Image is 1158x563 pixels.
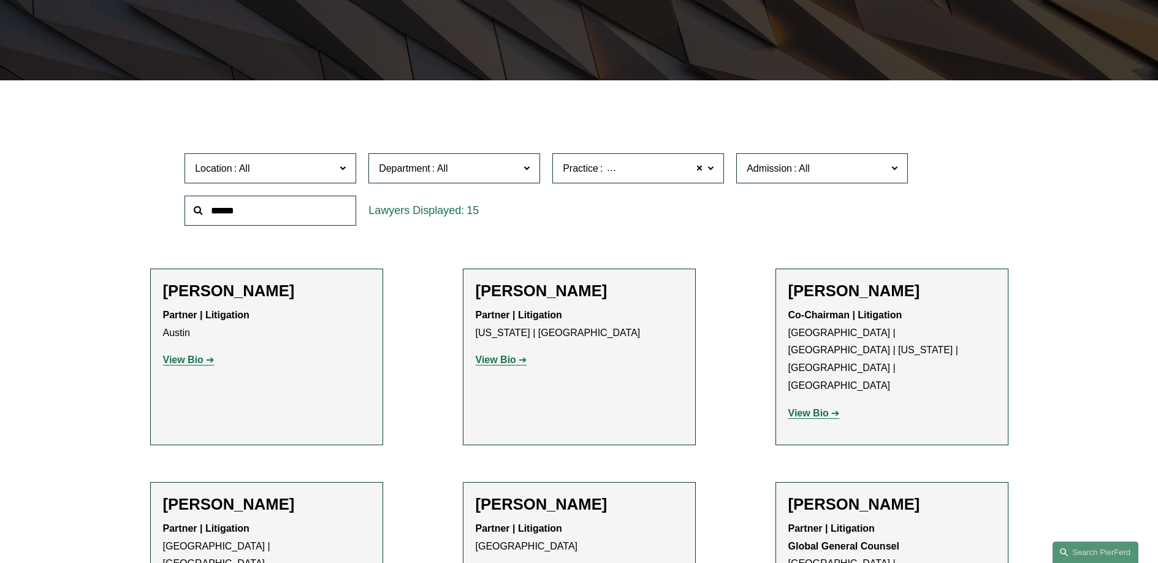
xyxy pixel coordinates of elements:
a: View Bio [476,354,527,365]
a: View Bio [788,408,840,418]
p: [GEOGRAPHIC_DATA] | [GEOGRAPHIC_DATA] | [US_STATE] | [GEOGRAPHIC_DATA] | [GEOGRAPHIC_DATA] [788,307,996,395]
span: 15 [467,204,479,216]
strong: Co-Chairman | Litigation [788,310,902,320]
strong: Partner | Litigation [476,310,562,320]
span: Admission [747,163,792,174]
strong: View Bio [788,408,829,418]
p: [US_STATE] | [GEOGRAPHIC_DATA] [476,307,683,342]
span: Department [379,163,430,174]
strong: Partner | Litigation [163,310,250,320]
h2: [PERSON_NAME] [476,281,683,301]
a: View Bio [163,354,215,365]
h2: [PERSON_NAME] [788,495,996,514]
a: Search this site [1053,542,1138,563]
span: Practice [563,163,598,174]
strong: Partner | Litigation Global General Counsel [788,523,899,551]
h2: [PERSON_NAME] [788,281,996,301]
p: Austin [163,307,370,342]
h2: [PERSON_NAME] [163,495,370,514]
strong: Partner | Litigation [476,523,562,534]
strong: View Bio [476,354,516,365]
strong: Partner | Litigation [163,523,250,534]
strong: View Bio [163,354,204,365]
h2: [PERSON_NAME] [163,281,370,301]
span: Location [195,163,232,174]
span: Construction and Design Professional [604,161,769,177]
p: [GEOGRAPHIC_DATA] [476,520,683,556]
h2: [PERSON_NAME] [476,495,683,514]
